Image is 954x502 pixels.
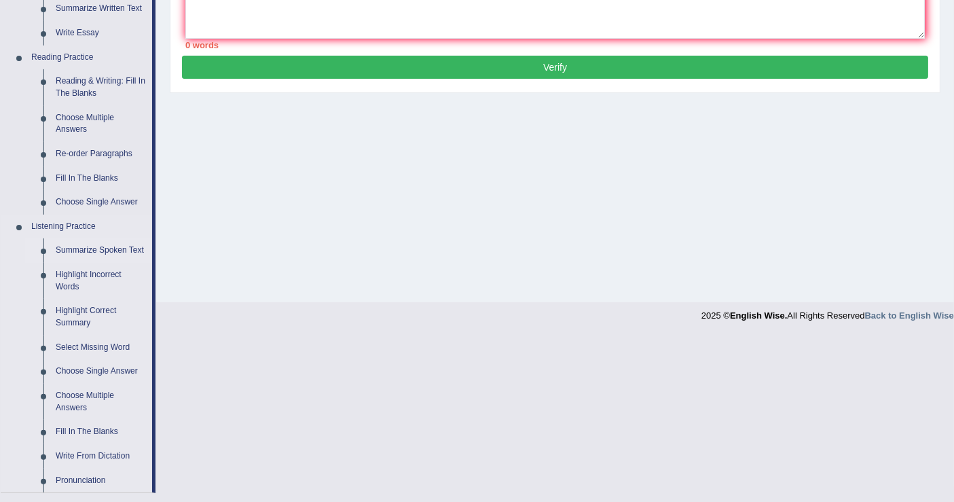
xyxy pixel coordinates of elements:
[50,106,152,142] a: Choose Multiple Answers
[50,469,152,493] a: Pronunciation
[50,299,152,335] a: Highlight Correct Summary
[50,420,152,444] a: Fill In The Blanks
[50,166,152,191] a: Fill In The Blanks
[25,46,152,70] a: Reading Practice
[50,384,152,420] a: Choose Multiple Answers
[185,39,925,52] div: 0 words
[50,238,152,263] a: Summarize Spoken Text
[50,336,152,360] a: Select Missing Word
[50,69,152,105] a: Reading & Writing: Fill In The Blanks
[730,310,787,321] strong: English Wise.
[865,310,954,321] a: Back to English Wise
[50,444,152,469] a: Write From Dictation
[50,359,152,384] a: Choose Single Answer
[50,142,152,166] a: Re-order Paragraphs
[50,21,152,46] a: Write Essay
[50,190,152,215] a: Choose Single Answer
[50,263,152,299] a: Highlight Incorrect Words
[25,215,152,239] a: Listening Practice
[182,56,928,79] button: Verify
[701,302,954,322] div: 2025 © All Rights Reserved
